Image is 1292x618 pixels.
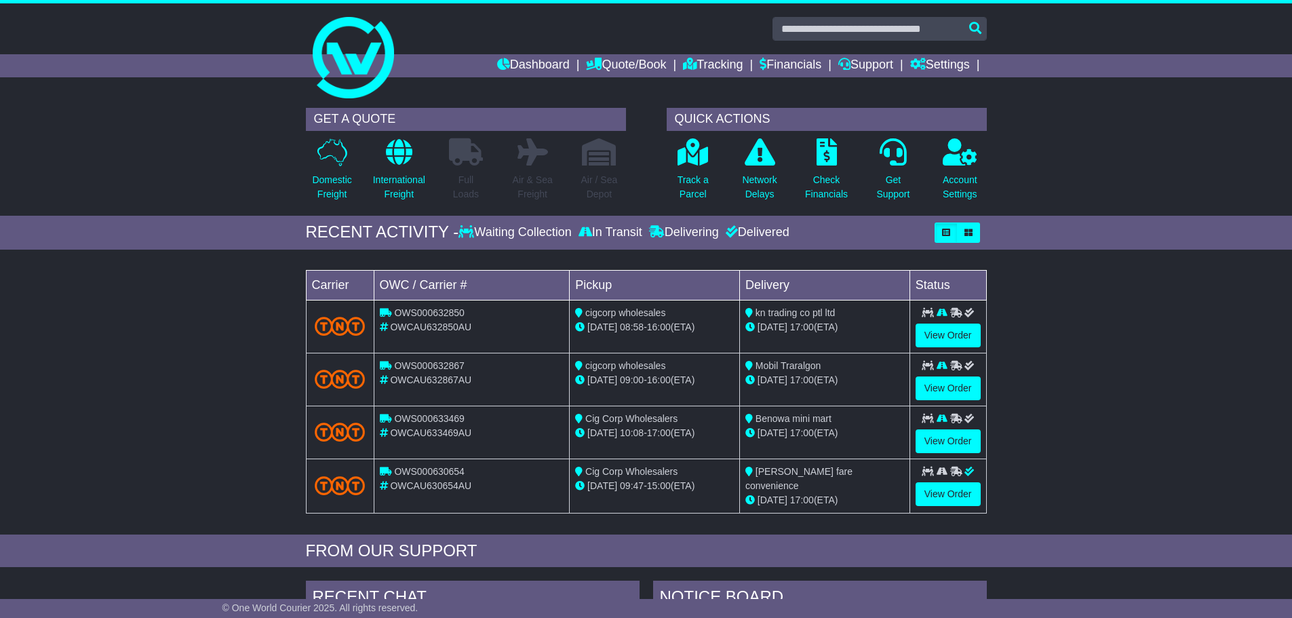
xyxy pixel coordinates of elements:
span: 10:08 [620,427,644,438]
div: RECENT ACTIVITY - [306,223,459,242]
span: [DATE] [758,427,787,438]
div: Delivered [722,225,789,240]
span: OWS000630654 [394,466,465,477]
a: CheckFinancials [804,138,848,209]
span: 17:00 [790,374,814,385]
span: 15:00 [647,480,671,491]
a: View Order [916,482,981,506]
td: OWC / Carrier # [374,270,570,300]
div: (ETA) [745,373,904,387]
a: View Order [916,429,981,453]
span: [DATE] [758,495,787,505]
span: [DATE] [587,427,617,438]
a: DomesticFreight [311,138,352,209]
span: [DATE] [587,480,617,491]
div: - (ETA) [575,320,734,334]
span: kn trading co ptl ltd [756,307,836,318]
a: Tracking [683,54,743,77]
p: Track a Parcel [678,173,709,201]
p: Domestic Freight [312,173,351,201]
img: TNT_Domestic.png [315,423,366,441]
p: Network Delays [742,173,777,201]
span: [DATE] [587,322,617,332]
a: Dashboard [497,54,570,77]
span: [PERSON_NAME] fare convenience [745,466,853,491]
span: 16:00 [647,374,671,385]
span: 16:00 [647,322,671,332]
span: Mobil Traralgon [756,360,821,371]
div: - (ETA) [575,373,734,387]
div: Waiting Collection [458,225,574,240]
div: (ETA) [745,320,904,334]
a: GetSupport [876,138,910,209]
p: Air / Sea Depot [581,173,618,201]
a: Track aParcel [677,138,709,209]
p: Air & Sea Freight [513,173,553,201]
span: cigcorp wholesales [585,360,665,371]
a: View Order [916,376,981,400]
span: 09:00 [620,374,644,385]
span: 17:00 [790,495,814,505]
a: Support [838,54,893,77]
div: Delivering [646,225,722,240]
a: Settings [910,54,970,77]
div: GET A QUOTE [306,108,626,131]
span: OWS000632850 [394,307,465,318]
div: In Transit [575,225,646,240]
span: OWS000632867 [394,360,465,371]
div: (ETA) [745,426,904,440]
a: View Order [916,324,981,347]
span: [DATE] [758,374,787,385]
p: Full Loads [449,173,483,201]
p: International Freight [373,173,425,201]
img: TNT_Domestic.png [315,370,366,388]
div: - (ETA) [575,426,734,440]
a: InternationalFreight [372,138,426,209]
img: TNT_Domestic.png [315,317,366,335]
span: Benowa mini mart [756,413,831,424]
span: OWCAU630654AU [390,480,471,491]
div: (ETA) [745,493,904,507]
span: OWS000633469 [394,413,465,424]
a: NetworkDelays [741,138,777,209]
span: © One World Courier 2025. All rights reserved. [222,602,418,613]
span: 17:00 [790,322,814,332]
div: NOTICE BOARD [653,581,987,617]
div: QUICK ACTIONS [667,108,987,131]
span: OWCAU633469AU [390,427,471,438]
div: FROM OUR SUPPORT [306,541,987,561]
span: Cig Corp Wholesalers [585,466,678,477]
a: Financials [760,54,821,77]
div: RECENT CHAT [306,581,640,617]
td: Pickup [570,270,740,300]
img: TNT_Domestic.png [315,476,366,495]
p: Get Support [876,173,909,201]
p: Check Financials [805,173,848,201]
span: [DATE] [758,322,787,332]
span: 17:00 [790,427,814,438]
span: OWCAU632867AU [390,374,471,385]
span: 09:47 [620,480,644,491]
td: Delivery [739,270,909,300]
span: [DATE] [587,374,617,385]
span: OWCAU632850AU [390,322,471,332]
span: cigcorp wholesales [585,307,665,318]
a: Quote/Book [586,54,666,77]
span: 17:00 [647,427,671,438]
td: Carrier [306,270,374,300]
p: Account Settings [943,173,977,201]
span: 08:58 [620,322,644,332]
a: AccountSettings [942,138,978,209]
div: - (ETA) [575,479,734,493]
span: Cig Corp Wholesalers [585,413,678,424]
td: Status [909,270,986,300]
